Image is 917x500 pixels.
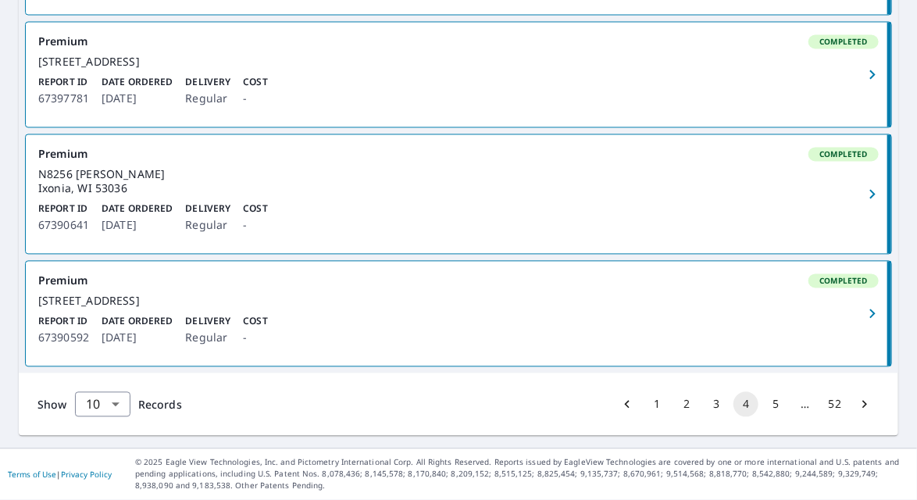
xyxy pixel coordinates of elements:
[243,90,267,109] p: -
[243,76,267,90] p: Cost
[138,398,182,412] span: Records
[185,76,230,90] p: Delivery
[38,168,879,196] div: N8256 [PERSON_NAME] Ixonia, WI 53036
[852,392,877,417] button: Go to next page
[185,90,230,109] p: Regular
[102,315,173,329] p: Date Ordered
[733,392,758,417] button: page 4
[185,329,230,348] p: Regular
[8,470,56,480] a: Terms of Use
[185,202,230,216] p: Delivery
[38,202,89,216] p: Report ID
[38,315,89,329] p: Report ID
[38,216,89,235] p: 67390641
[810,37,877,48] span: Completed
[75,392,130,417] div: Show 10 records
[102,329,173,348] p: [DATE]
[644,392,669,417] button: Go to page 1
[243,329,267,348] p: -
[26,262,891,366] a: PremiumCompleted[STREET_ADDRESS]Report ID67390592Date Ordered[DATE]DeliveryRegularCost-
[810,276,877,287] span: Completed
[38,35,879,49] div: Premium
[26,23,891,127] a: PremiumCompleted[STREET_ADDRESS]Report ID67397781Date Ordered[DATE]DeliveryRegularCost-
[75,383,130,427] div: 10
[8,470,112,480] p: |
[185,315,230,329] p: Delivery
[37,398,67,412] span: Show
[38,295,879,309] div: [STREET_ADDRESS]
[102,202,173,216] p: Date Ordered
[61,470,112,480] a: Privacy Policy
[102,90,173,109] p: [DATE]
[674,392,699,417] button: Go to page 2
[38,329,89,348] p: 67390592
[38,274,879,288] div: Premium
[26,135,891,254] a: PremiumCompletedN8256 [PERSON_NAME] Ixonia, WI 53036Report ID67390641Date Ordered[DATE]DeliveryRe...
[102,76,173,90] p: Date Ordered
[135,457,909,492] p: © 2025 Eagle View Technologies, Inc. and Pictometry International Corp. All Rights Reserved. Repo...
[763,392,788,417] button: Go to page 5
[615,392,640,417] button: Go to previous page
[243,315,267,329] p: Cost
[38,55,879,70] div: [STREET_ADDRESS]
[612,392,880,417] nav: pagination navigation
[243,216,267,235] p: -
[793,397,818,412] div: …
[185,216,230,235] p: Regular
[38,90,89,109] p: 67397781
[38,148,879,162] div: Premium
[822,392,847,417] button: Go to page 52
[102,216,173,235] p: [DATE]
[243,202,267,216] p: Cost
[38,76,89,90] p: Report ID
[704,392,729,417] button: Go to page 3
[810,149,877,160] span: Completed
